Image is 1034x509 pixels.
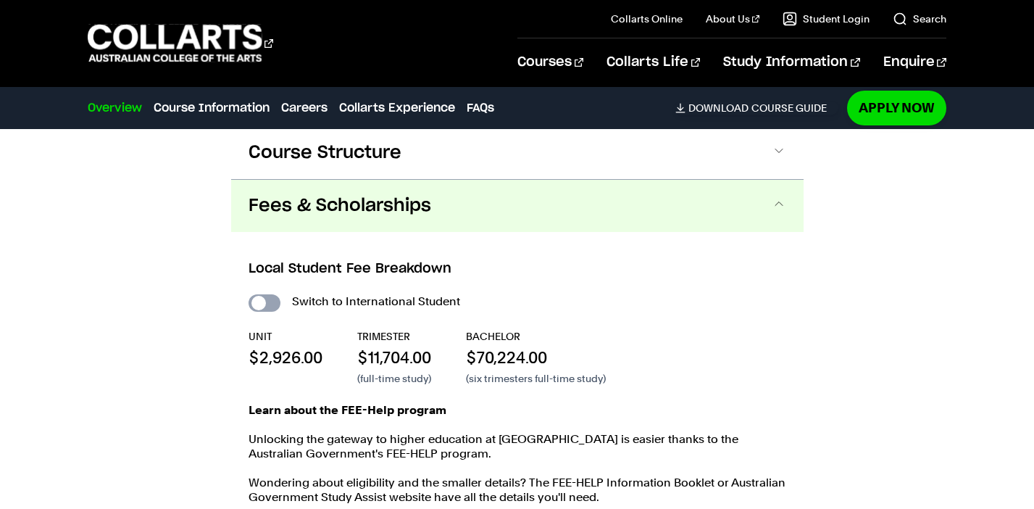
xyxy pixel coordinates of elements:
div: Go to homepage [88,22,273,64]
a: Collarts Experience [339,99,455,117]
p: TRIMESTER [357,329,431,344]
a: About Us [706,12,759,26]
a: Apply Now [847,91,946,125]
a: Course Information [154,99,270,117]
strong: Learn about the FEE-Help program [249,403,446,417]
a: Overview [88,99,142,117]
a: DownloadCourse Guide [675,102,838,115]
a: FAQs [467,99,494,117]
p: $2,926.00 [249,347,322,368]
button: Fees & Scholarships [231,180,804,232]
p: (six trimesters full-time study) [466,371,606,386]
a: Courses [517,38,583,86]
p: (full-time study) [357,371,431,386]
span: Course Structure [249,141,401,165]
label: Switch to International Student [292,291,460,312]
a: Collarts Online [611,12,683,26]
a: Search [893,12,946,26]
a: Study Information [723,38,859,86]
h3: Local Student Fee Breakdown [249,260,786,278]
a: Collarts Life [606,38,700,86]
span: Download [688,102,749,115]
a: Careers [281,99,328,117]
p: BACHELOR [466,329,606,344]
p: Wondering about eligibility and the smaller details? The FEE-HELP Information Booklet or Australi... [249,476,786,505]
p: $70,224.00 [466,347,606,368]
p: UNIT [249,329,322,344]
a: Student Login [783,12,870,26]
p: Unlocking the gateway to higher education at [GEOGRAPHIC_DATA] is easier thanks to the Australian... [249,432,786,461]
button: Course Structure [231,127,804,179]
a: Enquire [883,38,946,86]
span: Fees & Scholarships [249,194,431,218]
p: $11,704.00 [357,347,431,368]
